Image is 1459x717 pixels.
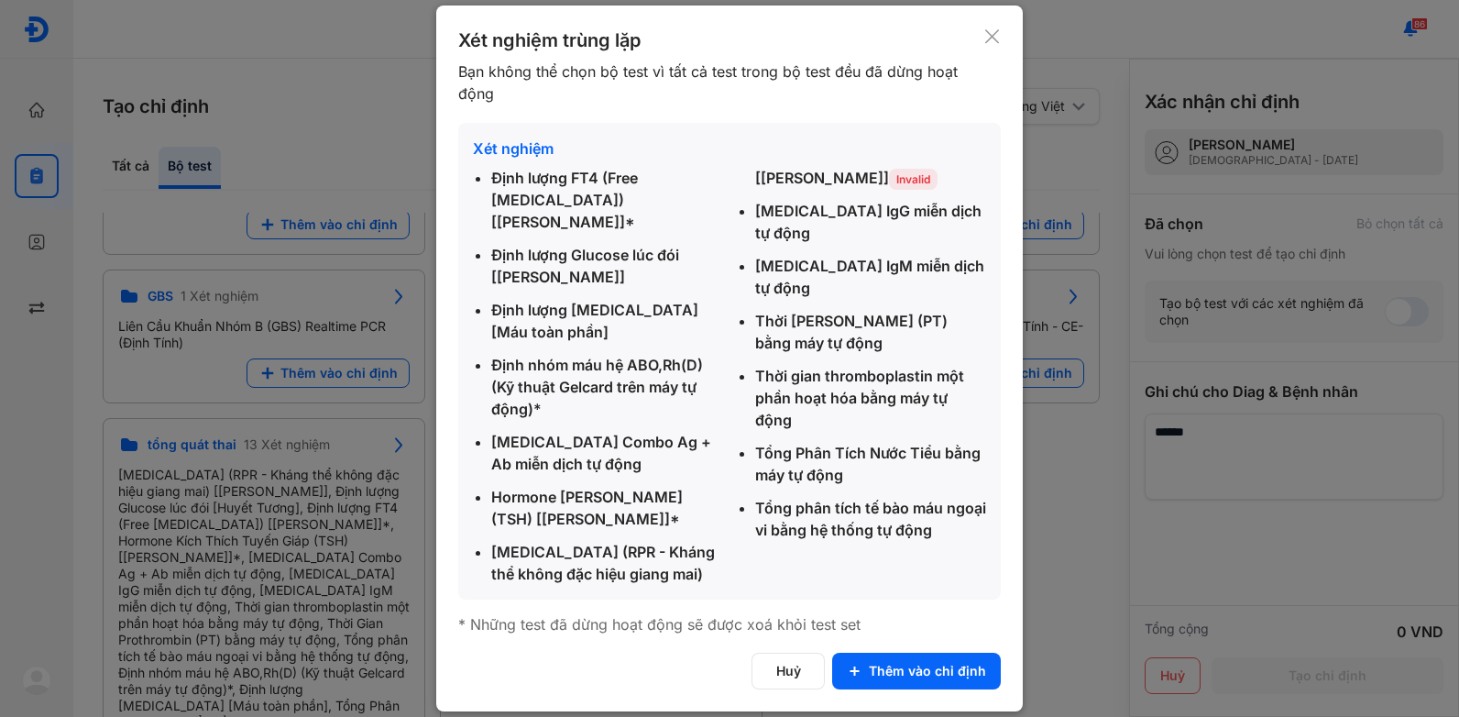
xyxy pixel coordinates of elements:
[832,653,1001,689] button: Thêm vào chỉ định
[491,167,722,233] div: Định lượng FT4 (Free [MEDICAL_DATA]) [[PERSON_NAME]]*
[755,200,986,244] div: [MEDICAL_DATA] IgG miễn dịch tự động
[755,255,986,299] div: [MEDICAL_DATA] IgM miễn dịch tự động
[751,653,825,689] button: Huỷ
[755,442,986,486] div: Tổng Phân Tích Nước Tiểu bằng máy tự động
[491,486,722,530] div: Hormone [PERSON_NAME] (TSH) [[PERSON_NAME]]*
[755,497,986,541] div: Tổng phân tích tế bào máu ngoại vi bằng hệ thống tự động
[458,61,983,105] div: Bạn không thể chọn bộ test vì tất cả test trong bộ test đều đã dừng hoạt động
[491,431,722,475] div: [MEDICAL_DATA] Combo Ag + Ab miễn dịch tự động
[889,169,938,190] span: Invalid
[491,299,722,343] div: Định lượng [MEDICAL_DATA] [Máu toàn phần]
[491,354,722,420] div: Định nhóm máu hệ ABO,Rh(D) (Kỹ thuật Gelcard trên máy tự động)*
[458,614,1001,634] div: * Những test đã dừng hoạt động sẽ được xoá khỏi test set
[491,244,722,288] div: Định lượng Glucose lúc đói [[PERSON_NAME]]
[755,365,986,431] div: Thời gian thromboplastin một phần hoạt hóa bằng máy tự động
[755,310,986,354] div: Thời [PERSON_NAME] (PT) bằng máy tự động
[473,138,986,160] div: Xét nghiệm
